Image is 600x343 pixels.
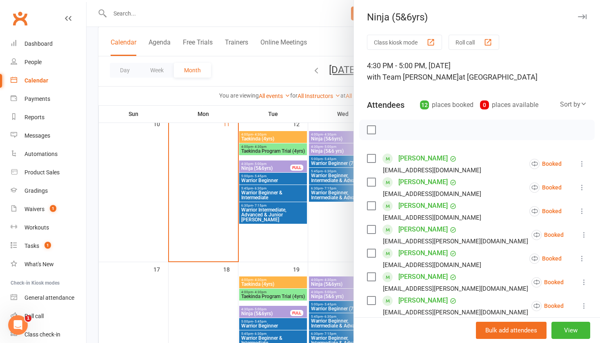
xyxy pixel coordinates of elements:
a: [PERSON_NAME] [398,199,448,212]
a: Tasks 1 [11,237,86,255]
div: 0 [480,100,489,109]
div: 4:30 PM - 5:00 PM, [DATE] [367,60,587,83]
button: View [551,322,590,339]
a: Reports [11,108,86,127]
a: Messages [11,127,86,145]
div: Ninja (5&6yrs) [354,11,600,23]
div: Booked [531,301,564,311]
div: Roll call [24,313,44,319]
a: Gradings [11,182,86,200]
div: General attendance [24,294,74,301]
a: [PERSON_NAME] [398,294,448,307]
div: Dashboard [24,40,53,47]
a: [PERSON_NAME] [398,223,448,236]
a: [PERSON_NAME] [398,247,448,260]
div: [EMAIL_ADDRESS][PERSON_NAME][DOMAIN_NAME] [383,236,528,247]
div: Product Sales [24,169,60,176]
a: People [11,53,86,71]
a: Roll call [11,307,86,325]
div: [EMAIL_ADDRESS][PERSON_NAME][DOMAIN_NAME] [383,307,528,318]
a: Automations [11,145,86,163]
span: 1 [44,242,51,249]
a: Product Sales [11,163,86,182]
button: Roll call [449,35,499,50]
a: Payments [11,90,86,108]
div: Workouts [24,224,49,231]
span: at [GEOGRAPHIC_DATA] [459,73,538,81]
button: Class kiosk mode [367,35,442,50]
button: Bulk add attendees [476,322,547,339]
div: Tasks [24,243,39,249]
a: [PERSON_NAME] [398,152,448,165]
span: 1 [25,315,31,322]
div: Messages [24,132,50,139]
a: General attendance kiosk mode [11,289,86,307]
div: Booked [529,183,562,193]
span: with Team [PERSON_NAME] [367,73,459,81]
a: [PERSON_NAME] [398,176,448,189]
div: People [24,59,42,65]
div: Sort by [560,99,587,110]
div: places booked [420,99,473,111]
div: Booked [529,254,562,264]
div: Booked [531,230,564,240]
div: Booked [529,206,562,216]
div: [EMAIL_ADDRESS][DOMAIN_NAME] [383,165,481,176]
iframe: Intercom live chat [8,315,28,335]
a: Waivers 1 [11,200,86,218]
a: Calendar [11,71,86,90]
div: [EMAIL_ADDRESS][DOMAIN_NAME] [383,189,481,199]
span: 1 [50,205,56,212]
a: Dashboard [11,35,86,53]
div: places available [480,99,538,111]
div: [EMAIL_ADDRESS][PERSON_NAME][DOMAIN_NAME] [383,283,528,294]
a: Clubworx [10,8,30,29]
a: Workouts [11,218,86,237]
a: [PERSON_NAME] [398,270,448,283]
div: Waivers [24,206,44,212]
div: Booked [529,159,562,169]
div: Reports [24,114,44,120]
div: [EMAIL_ADDRESS][DOMAIN_NAME] [383,260,481,270]
div: Payments [24,96,50,102]
div: 12 [420,100,429,109]
div: Booked [531,277,564,287]
a: What's New [11,255,86,274]
div: Class check-in [24,331,60,338]
div: Calendar [24,77,48,84]
div: What's New [24,261,54,267]
div: Automations [24,151,58,157]
div: Gradings [24,187,48,194]
div: [EMAIL_ADDRESS][DOMAIN_NAME] [383,212,481,223]
div: Attendees [367,99,404,111]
